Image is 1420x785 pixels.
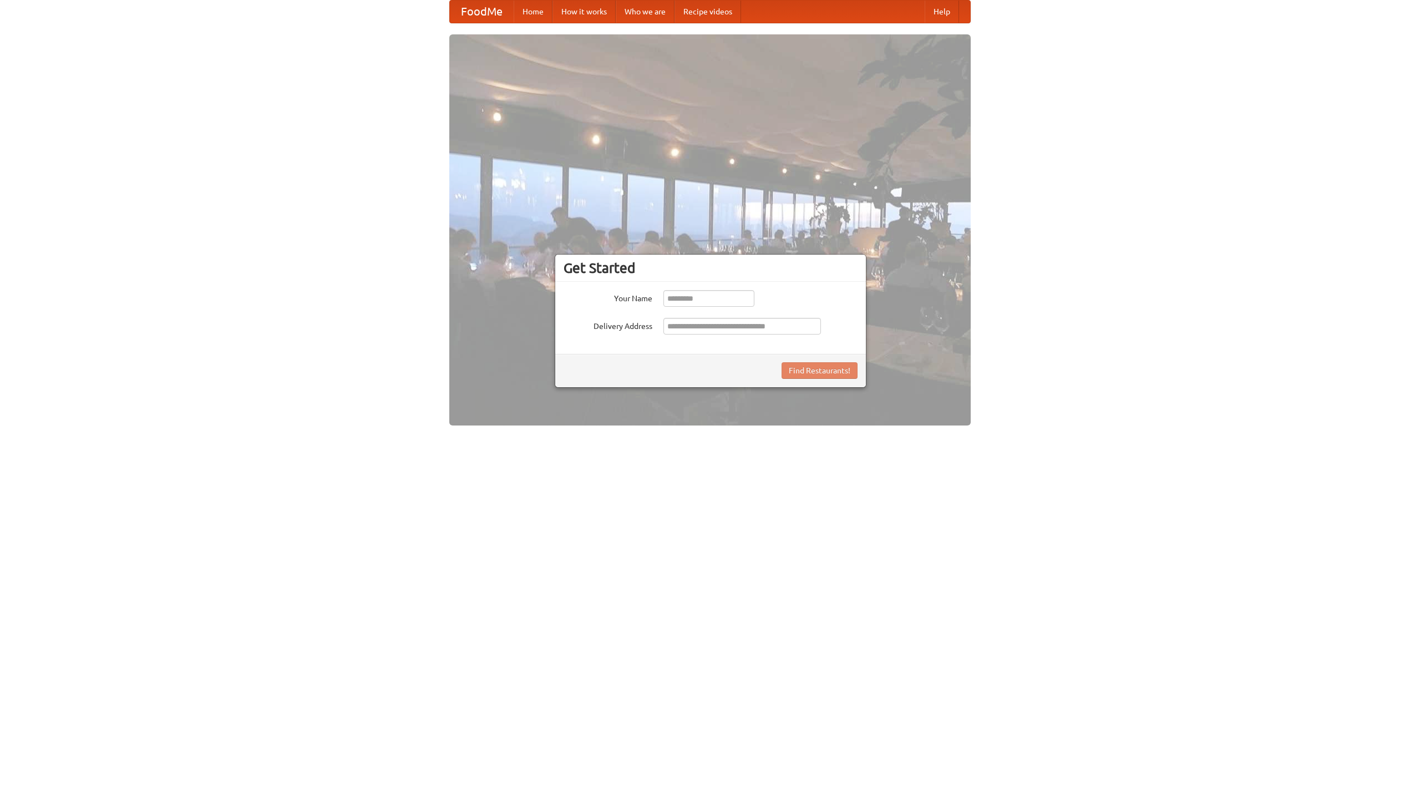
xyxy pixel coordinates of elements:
label: Your Name [564,290,652,304]
a: Home [514,1,552,23]
a: How it works [552,1,616,23]
a: Recipe videos [674,1,741,23]
h3: Get Started [564,260,858,276]
a: Help [925,1,959,23]
a: FoodMe [450,1,514,23]
button: Find Restaurants! [782,362,858,379]
a: Who we are [616,1,674,23]
label: Delivery Address [564,318,652,332]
